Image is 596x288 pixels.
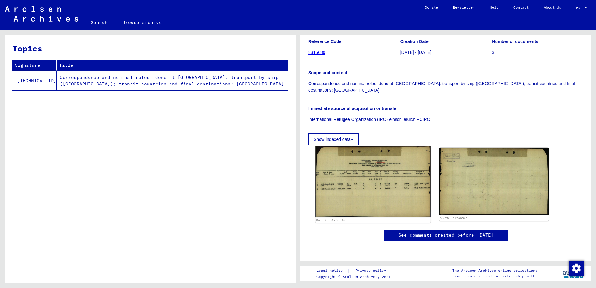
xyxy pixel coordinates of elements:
div: Change consent [569,261,584,276]
img: 001.jpg [315,146,430,217]
td: Correspondence and nominal roles, done at [GEOGRAPHIC_DATA]: transport by ship ([GEOGRAPHIC_DATA]... [57,71,288,90]
th: Signature [12,60,57,71]
b: Creation Date [400,39,429,44]
button: Show indexed data [308,133,359,145]
a: DocID: 81768543 [440,217,468,220]
img: yv_logo.png [562,266,585,281]
b: Number of documents [492,39,538,44]
p: Copyright © Arolsen Archives, 2021 [316,274,393,280]
p: have been realized in partnership with [452,273,537,279]
h3: Topics [12,42,287,55]
a: Legal notice [316,267,348,274]
p: [DATE] - [DATE] [400,49,492,56]
a: DocID: 81768543 [316,218,345,222]
a: Search [83,15,115,30]
a: 8315680 [308,50,325,55]
a: Privacy policy [350,267,393,274]
img: Change consent [569,261,584,276]
a: Browse archive [115,15,169,30]
p: Correspondence and nominal roles, done at [GEOGRAPHIC_DATA]: transport by ship ([GEOGRAPHIC_DATA]... [308,80,584,94]
b: Reference Code [308,39,342,44]
span: EN [576,6,583,10]
p: The Arolsen Archives online collections [452,268,537,273]
b: Scope and content [308,70,347,75]
p: International Refugee Organization (IRO) einschließlich PCIRO [308,116,584,123]
b: Immediate source of acquisition or transfer [308,106,398,111]
img: Arolsen_neg.svg [5,6,78,22]
img: 002.jpg [439,148,549,215]
p: 3 [492,49,584,56]
div: | [316,267,393,274]
th: Title [57,60,288,71]
td: [TECHNICAL_ID] [12,71,57,90]
a: See comments created before [DATE] [398,232,494,238]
